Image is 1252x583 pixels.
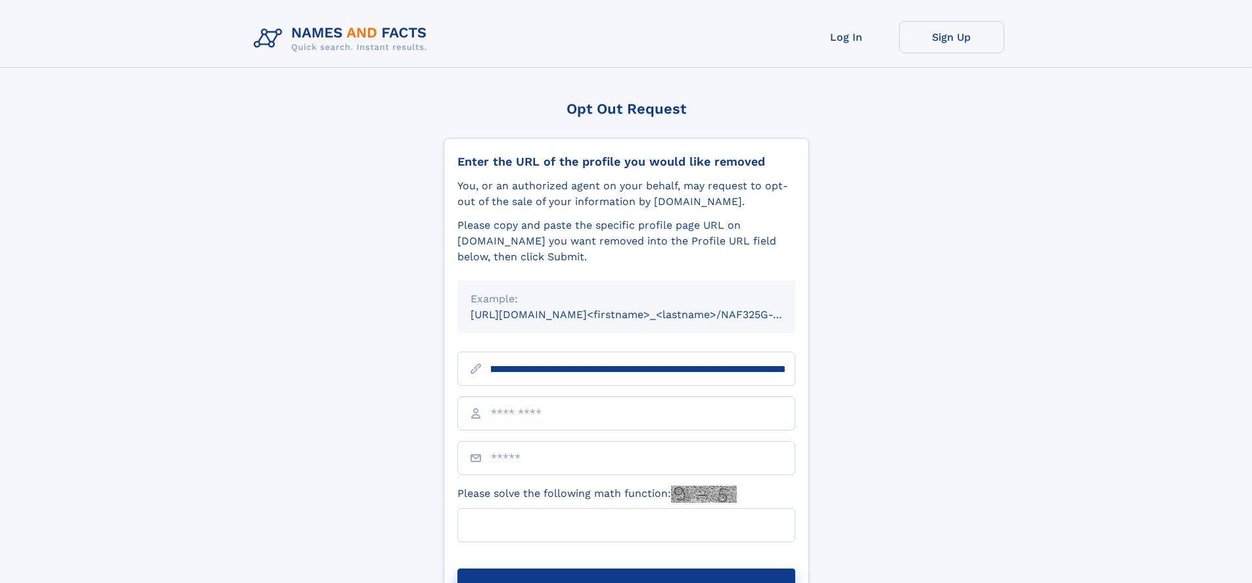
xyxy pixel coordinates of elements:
[794,21,899,53] a: Log In
[457,486,737,503] label: Please solve the following math function:
[457,218,795,265] div: Please copy and paste the specific profile page URL on [DOMAIN_NAME] you want removed into the Pr...
[457,178,795,210] div: You, or an authorized agent on your behalf, may request to opt-out of the sale of your informatio...
[471,291,782,307] div: Example:
[248,21,438,57] img: Logo Names and Facts
[444,101,809,117] div: Opt Out Request
[899,21,1004,53] a: Sign Up
[457,154,795,169] div: Enter the URL of the profile you would like removed
[471,308,820,321] small: [URL][DOMAIN_NAME]<firstname>_<lastname>/NAF325G-xxxxxxxx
